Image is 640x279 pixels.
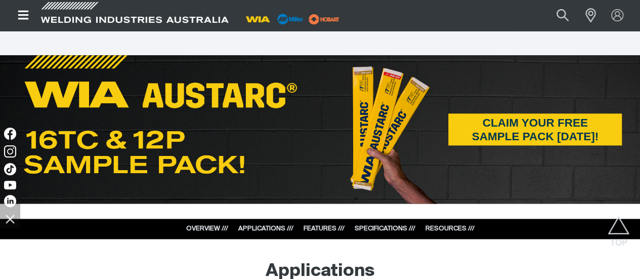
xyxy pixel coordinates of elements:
a: FEATURES /// [304,225,345,232]
img: hide socials [2,210,19,227]
span: CLAIM YOUR FREE SAMPLE PACK [DATE]! [448,113,622,145]
img: LinkedIn [4,195,16,207]
img: miller [306,12,343,27]
img: YouTube [4,181,16,189]
a: RESOURCES /// [425,225,475,232]
img: Instagram [4,145,16,157]
img: WIA AUSTARC 16TC & 12P SAMPLE PACK! [23,55,297,176]
a: miller [306,15,343,23]
input: Product name or item number... [533,4,580,27]
button: Scroll to top [607,216,630,238]
a: OVERVIEW /// [186,225,228,232]
img: TikTok [4,163,16,175]
img: Facebook [4,128,16,140]
button: Search products [545,4,580,27]
a: APPLICATIONS /// [238,225,293,232]
a: SPECIFICATIONS /// [355,225,415,232]
a: CLAIM YOUR FREE SAMPLE PACK TODAY! [448,113,622,145]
